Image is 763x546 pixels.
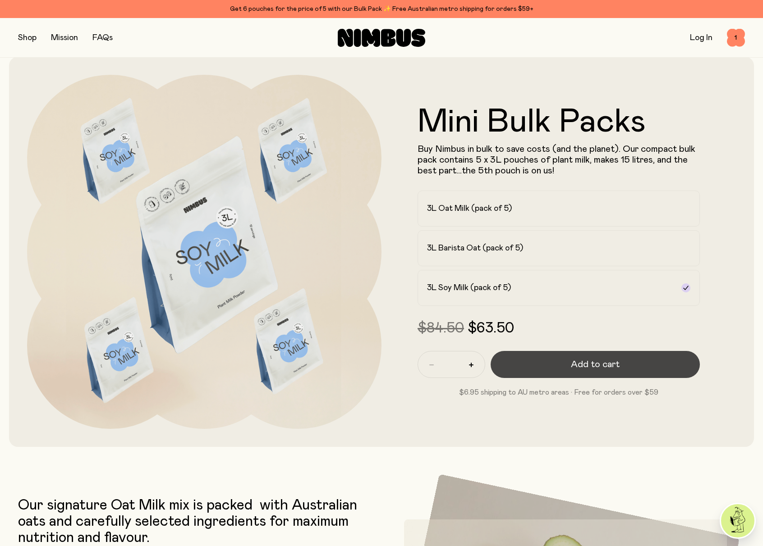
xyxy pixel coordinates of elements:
h2: 3L Oat Milk (pack of 5) [427,203,512,214]
span: $84.50 [418,321,464,336]
h2: 3L Barista Oat (pack of 5) [427,243,523,254]
a: Log In [690,34,712,42]
div: Get 6 pouches for the price of 5 with our Bulk Pack ✨ Free Australian metro shipping for orders $59+ [18,4,745,14]
p: Our signature Oat Milk mix is packed with Australian oats and carefully selected ingredients for ... [18,497,377,546]
span: Buy Nimbus in bulk to save costs (and the planet). Our compact bulk pack contains 5 x 3L pouches ... [418,145,695,175]
h2: 3L Soy Milk (pack of 5) [427,282,511,293]
button: 1 [727,29,745,47]
button: Add to cart [491,351,700,378]
img: agent [721,504,754,537]
span: Add to cart [571,358,620,371]
a: Mission [51,34,78,42]
span: $63.50 [468,321,514,336]
h1: Mini Bulk Packs [418,106,700,138]
a: FAQs [92,34,113,42]
p: $6.95 shipping to AU metro areas · Free for orders over $59 [418,387,700,398]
